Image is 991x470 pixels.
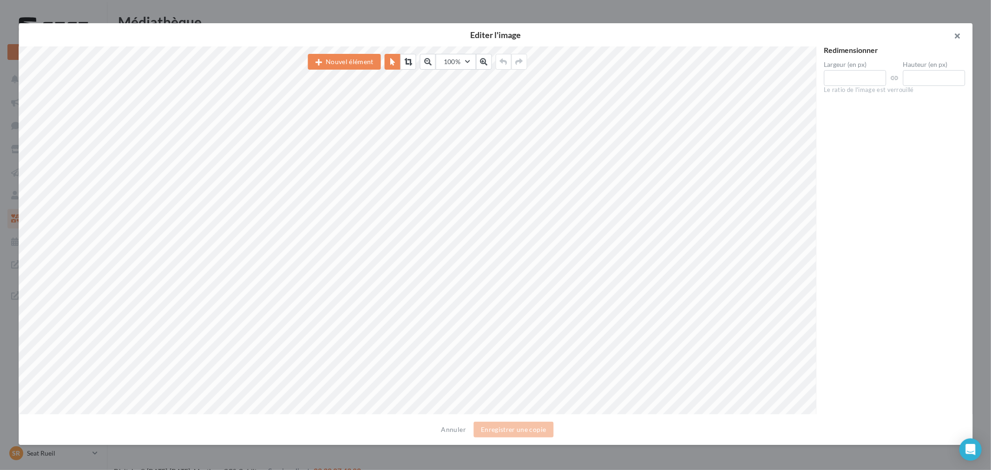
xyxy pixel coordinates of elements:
[308,54,381,70] button: Nouvel élément
[959,438,982,461] div: Open Intercom Messenger
[438,424,470,435] button: Annuler
[33,31,958,39] h2: Editer l'image
[824,86,965,94] div: Le ratio de l'image est verrouillé
[903,61,965,68] label: Hauteur (en px)
[473,422,553,437] button: Enregistrer une copie
[824,46,965,54] div: Redimensionner
[436,54,476,70] button: 100%
[824,61,886,68] label: Largeur (en px)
